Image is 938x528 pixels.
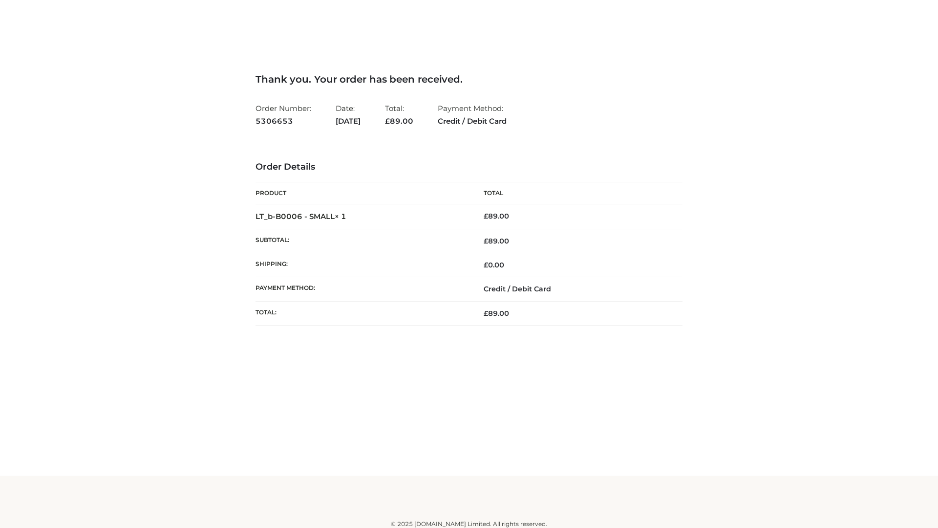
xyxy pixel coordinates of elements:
li: Order Number: [256,100,311,130]
h3: Thank you. Your order has been received. [256,73,682,85]
th: Payment method: [256,277,469,301]
li: Date: [336,100,361,130]
strong: Credit / Debit Card [438,115,507,128]
h3: Order Details [256,162,682,173]
strong: × 1 [335,212,346,221]
th: Shipping: [256,253,469,277]
th: Total [469,182,682,204]
li: Total: [385,100,413,130]
strong: 5306653 [256,115,311,128]
span: 89.00 [385,116,413,126]
span: £ [385,116,390,126]
td: Credit / Debit Card [469,277,682,301]
bdi: 89.00 [484,212,509,220]
strong: [DATE] [336,115,361,128]
strong: LT_b-B0006 - SMALL [256,212,346,221]
span: £ [484,261,488,269]
th: Product [256,182,469,204]
span: 89.00 [484,237,509,245]
span: £ [484,212,488,220]
bdi: 0.00 [484,261,504,269]
span: £ [484,309,488,318]
th: Total: [256,301,469,325]
span: £ [484,237,488,245]
li: Payment Method: [438,100,507,130]
span: 89.00 [484,309,509,318]
th: Subtotal: [256,229,469,253]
